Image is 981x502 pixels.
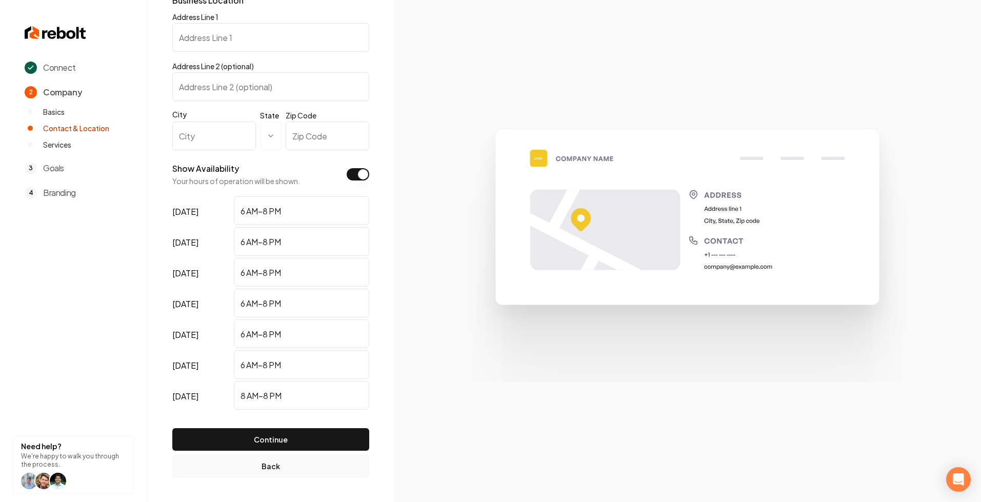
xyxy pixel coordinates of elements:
input: City [172,122,256,150]
label: [DATE] [172,319,230,350]
img: Google Business Profile [443,120,932,382]
label: [DATE] [172,258,230,289]
span: 4 [25,187,37,199]
label: [DATE] [172,196,230,227]
p: Your hours of operation will be shown. [172,176,300,186]
span: Branding [43,187,76,199]
label: Show Availability [172,163,239,174]
span: Services [43,139,71,150]
img: help icon Will [35,473,52,489]
label: Address Line 2 (optional) [172,62,254,71]
span: Connect [43,62,75,74]
strong: Need help? [21,441,62,451]
button: Continue [172,428,369,451]
img: help icon Will [21,473,37,489]
label: [DATE] [172,350,230,381]
input: Enter hours [234,258,369,287]
button: Back [172,455,369,477]
input: Zip Code [286,122,369,150]
img: Rebolt Logo [25,25,86,41]
input: Enter hours [234,350,369,379]
input: Enter hours [234,319,369,348]
p: We're happy to walk you through the process. [21,452,126,469]
input: Enter hours [234,227,369,256]
img: help icon arwin [50,473,66,489]
span: Contact & Location [43,123,109,133]
span: 2 [25,86,37,98]
span: Basics [43,107,65,117]
span: Goals [43,162,64,174]
span: 3 [25,162,37,174]
input: Address Line 2 (optional) [172,72,369,101]
button: Need help?We're happy to walk you through the process.help icon Willhelp icon Willhelp icon arwin [12,435,135,494]
input: Address Line 1 [172,23,369,52]
input: Enter hours [234,289,369,317]
label: State [260,111,279,120]
input: Enter hours [234,196,369,225]
label: [DATE] [172,289,230,319]
div: Open Intercom Messenger [946,467,971,492]
label: [DATE] [172,381,230,412]
input: Enter hours [234,381,369,410]
label: Address Line 1 [172,12,218,22]
span: Company [43,86,82,98]
label: [DATE] [172,227,230,258]
label: City [172,109,256,119]
label: Zip Code [286,111,316,120]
